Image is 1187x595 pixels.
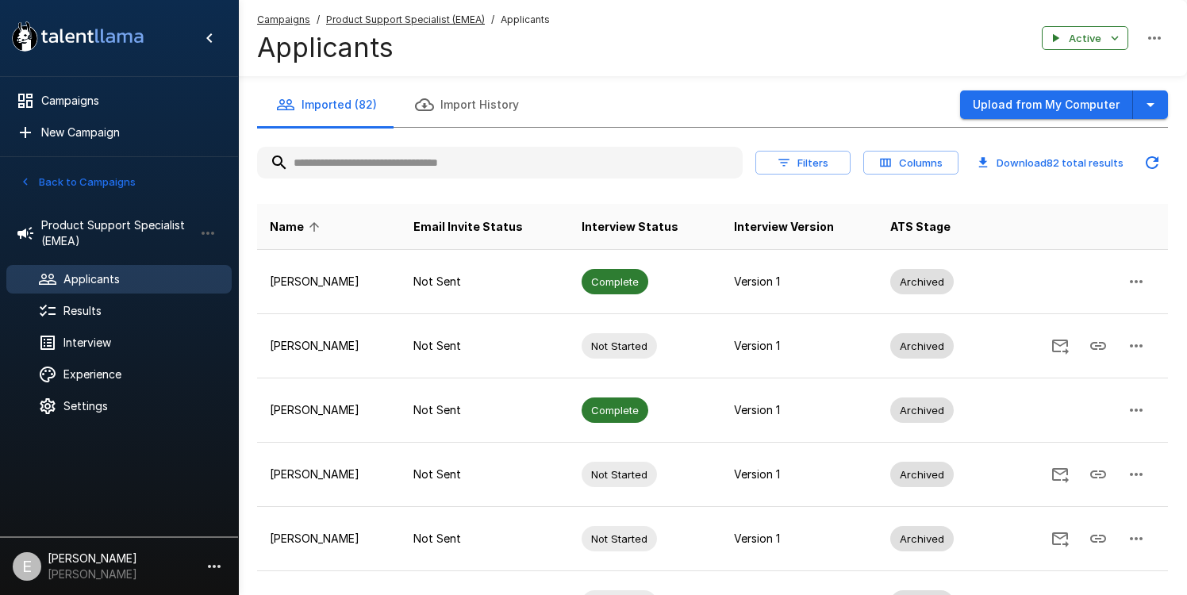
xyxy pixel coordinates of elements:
[1079,531,1117,544] span: Copy Interview Link
[326,13,485,25] u: Product Support Specialist (EMEA)
[413,274,556,290] p: Not Sent
[257,31,550,64] h4: Applicants
[971,151,1130,175] button: Download82 total results
[270,531,388,547] p: [PERSON_NAME]
[734,466,865,482] p: Version 1
[863,151,958,175] button: Columns
[1041,531,1079,544] span: Send Invitation
[582,467,657,482] span: Not Started
[1079,466,1117,480] span: Copy Interview Link
[890,403,954,418] span: Archived
[582,339,657,354] span: Not Started
[890,274,954,290] span: Archived
[270,338,388,354] p: [PERSON_NAME]
[734,274,865,290] p: Version 1
[1079,338,1117,351] span: Copy Interview Link
[413,217,523,236] span: Email Invite Status
[317,12,320,28] span: /
[270,402,388,418] p: [PERSON_NAME]
[890,217,951,236] span: ATS Stage
[491,12,494,28] span: /
[582,532,657,547] span: Not Started
[890,339,954,354] span: Archived
[960,90,1133,120] button: Upload from My Computer
[413,466,556,482] p: Not Sent
[270,217,325,236] span: Name
[582,403,648,418] span: Complete
[734,402,865,418] p: Version 1
[1041,466,1079,480] span: Send Invitation
[413,531,556,547] p: Not Sent
[396,83,538,127] button: Import History
[582,274,648,290] span: Complete
[257,83,396,127] button: Imported (82)
[1042,26,1128,51] button: Active
[270,274,388,290] p: [PERSON_NAME]
[582,217,678,236] span: Interview Status
[1041,338,1079,351] span: Send Invitation
[501,12,550,28] span: Applicants
[413,402,556,418] p: Not Sent
[270,466,388,482] p: [PERSON_NAME]
[890,467,954,482] span: Archived
[257,13,310,25] u: Campaigns
[734,217,834,236] span: Interview Version
[734,531,865,547] p: Version 1
[413,338,556,354] p: Not Sent
[755,151,851,175] button: Filters
[1136,147,1168,178] button: Updated Today - 10:41 AM
[890,532,954,547] span: Archived
[734,338,865,354] p: Version 1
